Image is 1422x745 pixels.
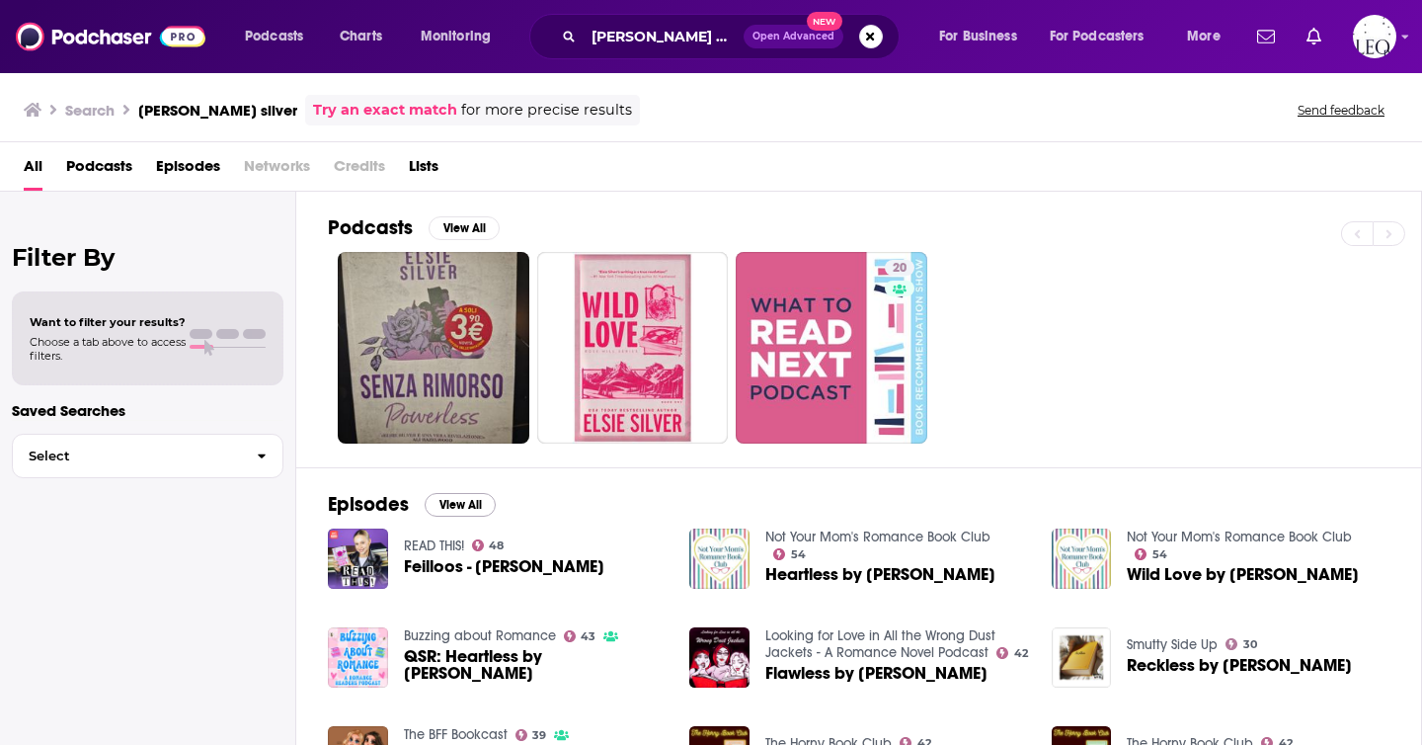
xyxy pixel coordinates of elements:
img: User Profile [1353,15,1396,58]
a: PodcastsView All [328,215,500,240]
button: View All [429,216,500,240]
img: Heartless by Elsie Silver [689,529,750,589]
h2: Filter By [12,243,283,272]
span: 20 [893,259,907,279]
img: Flawless by Elsie Silver [689,627,750,688]
span: Heartless by [PERSON_NAME] [765,566,995,583]
img: QSR: Heartless by Elsie Silver [328,627,388,688]
span: Select [13,450,241,462]
span: For Podcasters [1050,23,1145,50]
h2: Podcasts [328,215,413,240]
a: EpisodesView All [328,492,496,517]
span: Open Advanced [752,32,834,41]
a: QSR: Heartless by Elsie Silver [404,648,667,682]
button: Select [12,434,283,478]
p: Saved Searches [12,401,283,420]
a: 54 [1135,548,1167,560]
span: QSR: Heartless by [PERSON_NAME] [404,648,667,682]
button: open menu [231,21,329,52]
a: Podcasts [66,150,132,191]
a: 20 [885,260,914,276]
a: 54 [773,548,806,560]
a: Episodes [156,150,220,191]
a: Try an exact match [313,99,457,122]
span: Networks [244,150,310,191]
span: 39 [532,731,546,740]
input: Search podcasts, credits, & more... [584,21,744,52]
button: Open AdvancedNew [744,25,843,48]
span: Logged in as LeoPR [1353,15,1396,58]
span: 42 [1014,649,1028,658]
button: open menu [925,21,1042,52]
span: 48 [489,541,504,550]
a: Show notifications dropdown [1249,20,1283,53]
a: Flawless by Elsie Silver [765,665,987,682]
span: Reckless by [PERSON_NAME] [1127,657,1352,674]
img: Podchaser - Follow, Share and Rate Podcasts [16,18,205,55]
a: Not Your Mom's Romance Book Club [1127,529,1352,545]
span: More [1187,23,1221,50]
span: Flawless by [PERSON_NAME] [765,665,987,682]
a: Wild Love by Elsie Silver [1127,566,1359,583]
a: Feilloos - Elsie Silver [404,558,604,575]
h2: Episodes [328,492,409,517]
span: Choose a tab above to access filters. [30,335,186,363]
a: 48 [472,539,505,551]
a: Looking for Love in All the Wrong Dust Jackets - A Romance Novel Podcast [765,627,995,661]
a: Heartless by Elsie Silver [765,566,995,583]
a: Reckless by Elsie Silver [1127,657,1352,674]
a: Charts [327,21,394,52]
a: 42 [996,647,1028,659]
button: open menu [407,21,516,52]
button: open menu [1173,21,1245,52]
span: For Business [939,23,1017,50]
button: Show profile menu [1353,15,1396,58]
img: Wild Love by Elsie Silver [1052,529,1112,589]
a: Not Your Mom's Romance Book Club [765,529,990,545]
a: The BFF Bookcast [404,726,508,743]
a: Lists [409,150,438,191]
a: 39 [515,729,547,741]
a: All [24,150,42,191]
button: View All [425,493,496,517]
button: open menu [1037,21,1173,52]
a: Smutty Side Up [1127,636,1218,653]
span: 54 [791,550,806,559]
span: Wild Love by [PERSON_NAME] [1127,566,1359,583]
span: Charts [340,23,382,50]
img: Feilloos - Elsie Silver [328,529,388,589]
span: Podcasts [245,23,303,50]
span: 43 [581,632,595,641]
a: Show notifications dropdown [1299,20,1329,53]
a: 20 [736,252,927,444]
span: New [807,12,842,31]
h3: Search [65,101,115,120]
span: 30 [1243,640,1257,649]
h3: [PERSON_NAME] silver [138,101,297,120]
span: 54 [1152,550,1167,559]
img: Reckless by Elsie Silver [1052,627,1112,688]
a: 43 [564,630,596,642]
a: 30 [1225,638,1257,650]
button: Send feedback [1292,102,1390,119]
span: Feilloos - [PERSON_NAME] [404,558,604,575]
span: for more precise results [461,99,632,122]
span: Credits [334,150,385,191]
span: Monitoring [421,23,491,50]
a: Buzzing about Romance [404,627,556,644]
div: Search podcasts, credits, & more... [548,14,918,59]
span: Want to filter your results? [30,315,186,329]
a: READ THIS! [404,538,464,554]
